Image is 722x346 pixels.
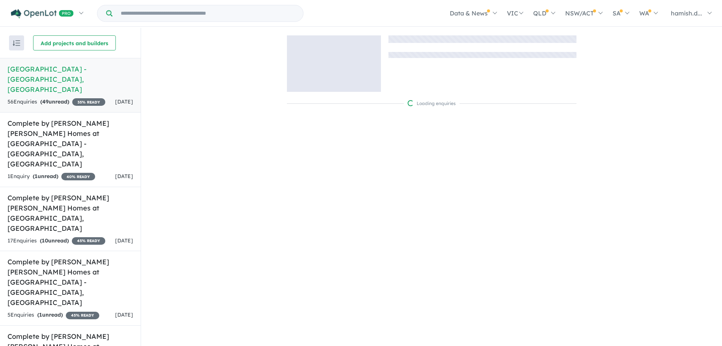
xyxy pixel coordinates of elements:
[66,312,99,319] span: 45 % READY
[8,311,99,320] div: 5 Enquir ies
[114,5,302,21] input: Try estate name, suburb, builder or developer
[8,172,95,181] div: 1 Enquir y
[8,193,133,233] h5: Complete by [PERSON_NAME] [PERSON_NAME] Homes at [GEOGRAPHIC_DATA] , [GEOGRAPHIC_DATA]
[40,98,69,105] strong: ( unread)
[35,173,38,180] span: 1
[8,64,133,95] h5: [GEOGRAPHIC_DATA] - [GEOGRAPHIC_DATA] , [GEOGRAPHIC_DATA]
[11,9,74,18] img: Openlot PRO Logo White
[115,237,133,244] span: [DATE]
[72,237,105,245] span: 45 % READY
[115,173,133,180] span: [DATE]
[39,311,42,318] span: 1
[13,40,20,46] img: sort.svg
[8,236,105,245] div: 17 Enquir ies
[33,35,116,50] button: Add projects and builders
[72,98,105,106] span: 35 % READY
[42,237,48,244] span: 10
[8,257,133,308] h5: Complete by [PERSON_NAME] [PERSON_NAME] Homes at [GEOGRAPHIC_DATA] - [GEOGRAPHIC_DATA] , [GEOGRAP...
[61,173,95,180] span: 40 % READY
[115,311,133,318] span: [DATE]
[671,9,702,17] span: hamish.d...
[8,118,133,169] h5: Complete by [PERSON_NAME] [PERSON_NAME] Homes at [GEOGRAPHIC_DATA] - [GEOGRAPHIC_DATA] , [GEOGRAP...
[408,100,456,107] div: Loading enquiries
[42,98,49,105] span: 49
[40,237,69,244] strong: ( unread)
[115,98,133,105] span: [DATE]
[37,311,63,318] strong: ( unread)
[8,98,105,107] div: 56 Enquir ies
[33,173,58,180] strong: ( unread)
